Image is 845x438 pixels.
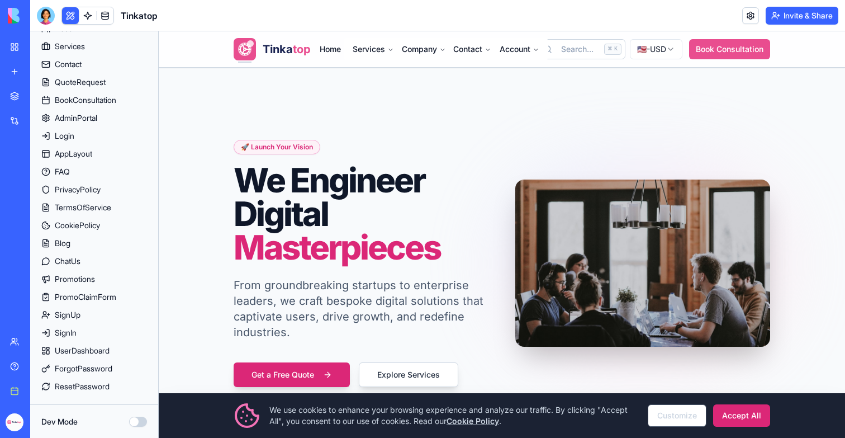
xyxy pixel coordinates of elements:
[55,345,110,356] div: UserDashboard
[152,12,191,23] a: Home
[55,291,116,303] div: PromoClaimForm
[30,91,158,109] a: BookConsultation
[6,413,23,431] img: Tinkatop_fycgeq.png
[75,7,152,29] a: Tinkatop
[55,77,106,88] div: QuoteRequest
[55,41,85,52] div: Services
[332,7,390,29] button: Account
[30,324,158,342] a: SignIn
[402,12,435,23] span: Search...
[75,196,282,236] span: Masterpieces
[75,132,330,233] h1: We Engineer Digital
[75,331,191,356] button: Get a Free Quote
[286,7,341,29] button: Contact
[55,166,70,177] div: FAQ
[152,7,191,29] a: Home
[8,8,77,23] img: logo
[288,385,340,394] a: Cookie Policy
[30,199,158,216] a: TermsOfService
[55,148,92,159] div: AppLayout
[185,7,244,29] button: Services
[30,145,158,163] a: AppLayout
[766,7,838,25] button: Invite & Share
[75,246,330,309] p: From groundbreaking startups to enterprise leaders, we craft bespoke digital solutions that capti...
[55,95,116,106] div: BookConsultation
[30,378,158,395] a: ResetPassword
[357,148,611,315] img: Team collaborating on a digital project
[30,270,158,288] a: Promotions
[55,202,111,213] div: TermsOfService
[30,360,158,378] a: ForgotPassword
[30,181,158,199] a: PrivacyPolicy
[30,252,158,270] a: ChatUs
[55,363,112,374] div: ForgotPassword
[30,127,158,145] a: Login
[30,216,158,234] a: CookiePolicy
[30,109,158,127] a: AdminPortal
[134,11,152,25] span: top
[41,416,78,427] label: Dev Mode
[55,256,80,267] div: ChatUs
[30,73,158,91] a: QuoteRequest
[75,109,162,123] div: 🚀 Launch Your Vision
[200,331,300,356] button: Explore Services
[55,112,97,124] div: AdminPortal
[30,234,158,252] a: Blog
[30,306,158,324] a: SignUp
[55,274,95,285] div: Promotions
[30,288,158,306] a: PromoClaimForm
[55,327,77,338] div: SignIn
[30,163,158,181] a: FAQ
[530,8,611,28] button: Book Consultation
[489,373,548,395] a: Customize
[104,11,134,25] span: Tinka
[121,9,158,22] h1: Tinkatop
[55,238,70,249] div: Blog
[377,8,467,28] button: Search...⌘K
[55,309,80,321] div: SignUp
[55,59,82,70] div: Contact
[111,373,480,395] p: We use cookies to enhance your browsing experience and analyze our traffic. By clicking "Accept A...
[152,7,377,29] nav: Main
[30,342,158,360] a: UserDashboard
[55,220,100,231] div: CookiePolicy
[234,7,296,29] button: Company
[30,37,158,55] a: Services
[30,55,158,73] a: Contact
[55,184,101,195] div: PrivacyPolicy
[55,130,74,142] div: Login
[55,381,110,392] div: ResetPassword
[554,373,611,395] button: Accept All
